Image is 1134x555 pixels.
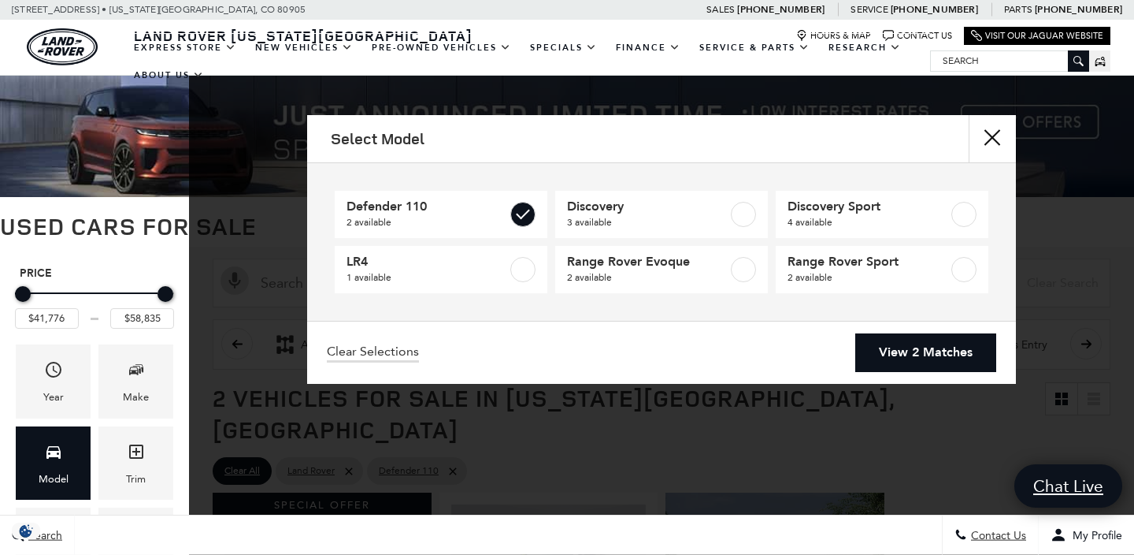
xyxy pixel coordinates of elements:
[776,246,988,293] a: Range Rover Sport2 available
[124,34,246,61] a: EXPRESS STORE
[44,438,63,471] span: Model
[787,254,948,270] span: Range Rover Sport
[850,4,888,15] span: Service
[134,26,472,45] span: Land Rover [US_STATE][GEOGRAPHIC_DATA]
[20,266,169,281] h5: Price
[819,34,910,61] a: Research
[15,308,79,329] input: Minimum
[690,34,819,61] a: Service & Parts
[555,191,768,238] a: Discovery3 available
[567,199,728,214] span: Discovery
[1025,475,1111,497] span: Chat Live
[883,30,952,42] a: Contact Us
[16,426,91,500] div: ModelModel
[737,3,825,16] a: [PHONE_NUMBER]
[16,345,91,418] div: YearYear
[606,34,690,61] a: Finance
[110,308,174,329] input: Maximum
[346,214,507,230] span: 2 available
[331,130,424,147] h2: Select Model
[157,286,173,302] div: Maximum Price
[27,28,98,65] a: land-rover
[787,270,948,285] span: 2 available
[8,523,44,539] img: Opt-Out Icon
[43,389,64,406] div: Year
[787,214,948,230] span: 4 available
[327,344,419,363] a: Clear Selections
[706,4,735,15] span: Sales
[521,34,606,61] a: Specials
[971,30,1103,42] a: Visit Our Jaguar Website
[567,254,728,270] span: Range Rover Evoque
[39,471,69,488] div: Model
[855,333,996,372] a: View 2 Matches
[98,426,173,500] div: TrimTrim
[246,34,362,61] a: New Vehicles
[931,51,1088,70] input: Search
[8,523,44,539] section: Click to Open Cookie Consent Modal
[27,28,98,65] img: Land Rover
[124,61,213,89] a: About Us
[124,26,482,45] a: Land Rover [US_STATE][GEOGRAPHIC_DATA]
[44,356,63,389] span: Year
[796,30,871,42] a: Hours & Map
[346,270,507,285] span: 1 available
[15,286,31,302] div: Minimum Price
[1014,464,1122,508] a: Chat Live
[346,254,507,270] span: LR4
[15,281,174,329] div: Price
[567,214,728,230] span: 3 available
[891,3,978,16] a: [PHONE_NUMBER]
[776,191,988,238] a: Discovery Sport4 available
[12,4,306,15] a: [STREET_ADDRESS] • [US_STATE][GEOGRAPHIC_DATA], CO 80905
[555,246,768,293] a: Range Rover Evoque2 available
[98,345,173,418] div: MakeMake
[126,471,146,488] div: Trim
[1039,516,1134,555] button: Open user profile menu
[1004,4,1032,15] span: Parts
[127,356,146,389] span: Make
[124,34,930,89] nav: Main Navigation
[362,34,521,61] a: Pre-Owned Vehicles
[335,246,547,293] a: LR41 available
[787,199,948,214] span: Discovery Sport
[567,270,728,285] span: 2 available
[969,115,1016,162] button: close
[127,438,146,471] span: Trim
[346,199,507,214] span: Defender 110
[123,389,149,406] div: Make
[1066,529,1122,542] span: My Profile
[335,191,547,238] a: Defender 1102 available
[967,529,1026,542] span: Contact Us
[1035,3,1122,16] a: [PHONE_NUMBER]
